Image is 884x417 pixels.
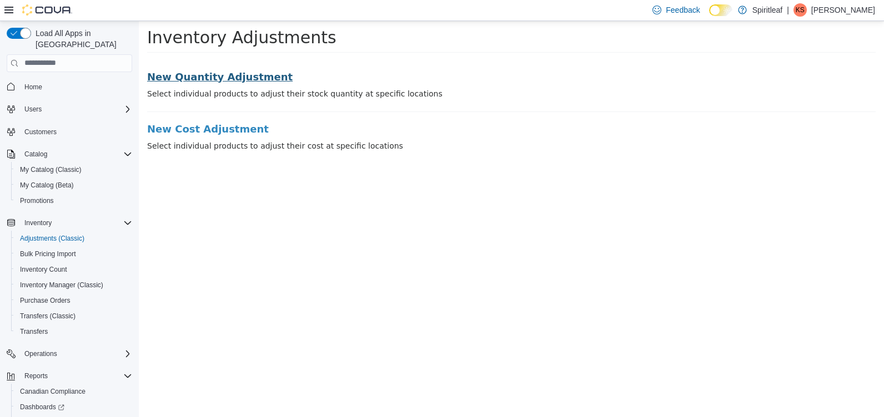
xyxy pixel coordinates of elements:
[20,103,132,116] span: Users
[16,385,90,398] a: Canadian Compliance
[20,80,132,94] span: Home
[20,196,54,205] span: Promotions
[24,349,57,358] span: Operations
[709,4,732,16] input: Dark Mode
[24,128,57,136] span: Customers
[20,403,64,411] span: Dashboards
[20,250,76,258] span: Bulk Pricing Import
[16,400,132,414] span: Dashboards
[16,400,69,414] a: Dashboards
[11,308,137,324] button: Transfers (Classic)
[20,369,132,383] span: Reports
[793,3,807,17] div: Kennedy S
[31,28,132,50] span: Load All Apps in [GEOGRAPHIC_DATA]
[787,3,789,17] p: |
[20,234,84,243] span: Adjustments (Classic)
[16,278,132,292] span: Inventory Manager (Classic)
[11,384,137,399] button: Canadian Compliance
[11,262,137,277] button: Inventory Count
[16,263,72,276] a: Inventory Count
[16,385,132,398] span: Canadian Compliance
[16,309,80,323] a: Transfers (Classic)
[16,163,86,176] a: My Catalog (Classic)
[796,3,805,17] span: KS
[20,125,61,139] a: Customers
[11,193,137,208] button: Promotions
[8,103,737,114] a: New Cost Adjustment
[20,103,46,116] button: Users
[8,119,737,131] p: Select individual products to adjust their cost at specific locations
[20,347,132,360] span: Operations
[11,231,137,246] button: Adjustments (Classic)
[16,294,132,307] span: Purchase Orders
[20,347,62,360] button: Operations
[22,4,72,16] img: Cova
[709,16,710,17] span: Dark Mode
[752,3,782,17] p: Spiritleaf
[16,194,58,207] a: Promotions
[811,3,875,17] p: [PERSON_NAME]
[20,181,74,190] span: My Catalog (Beta)
[20,165,82,174] span: My Catalog (Classic)
[8,50,737,62] a: New Quantity Adjustment
[20,148,132,161] span: Catalog
[16,179,78,192] a: My Catalog (Beta)
[2,346,137,362] button: Operations
[20,265,67,274] span: Inventory Count
[11,177,137,193] button: My Catalog (Beta)
[24,372,48,380] span: Reports
[20,327,48,336] span: Transfers
[16,263,132,276] span: Inventory Count
[20,148,52,161] button: Catalog
[2,101,137,117] button: Users
[20,281,103,289] span: Inventory Manager (Classic)
[20,369,52,383] button: Reports
[20,387,86,396] span: Canadian Compliance
[20,296,71,305] span: Purchase Orders
[2,79,137,95] button: Home
[16,179,132,192] span: My Catalog (Beta)
[2,124,137,140] button: Customers
[16,294,75,307] a: Purchase Orders
[20,125,132,139] span: Customers
[2,368,137,384] button: Reports
[20,216,132,230] span: Inventory
[16,247,81,261] a: Bulk Pricing Import
[16,232,89,245] a: Adjustments (Classic)
[16,325,52,338] a: Transfers
[16,325,132,338] span: Transfers
[20,80,47,94] a: Home
[8,67,737,79] p: Select individual products to adjust their stock quantity at specific locations
[2,215,137,231] button: Inventory
[24,150,47,159] span: Catalog
[11,162,137,177] button: My Catalog (Classic)
[11,246,137,262] button: Bulk Pricing Import
[24,83,42,91] span: Home
[11,293,137,308] button: Purchase Orders
[24,218,52,227] span: Inventory
[11,399,137,415] a: Dashboards
[16,247,132,261] span: Bulk Pricing Import
[16,163,132,176] span: My Catalog (Classic)
[16,278,108,292] a: Inventory Manager (Classic)
[16,309,132,323] span: Transfers (Classic)
[20,216,56,230] button: Inventory
[11,324,137,339] button: Transfers
[8,7,198,26] span: Inventory Adjustments
[11,277,137,293] button: Inventory Manager (Classic)
[20,312,76,321] span: Transfers (Classic)
[2,146,137,162] button: Catalog
[666,4,700,16] span: Feedback
[16,194,132,207] span: Promotions
[24,105,42,114] span: Users
[16,232,132,245] span: Adjustments (Classic)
